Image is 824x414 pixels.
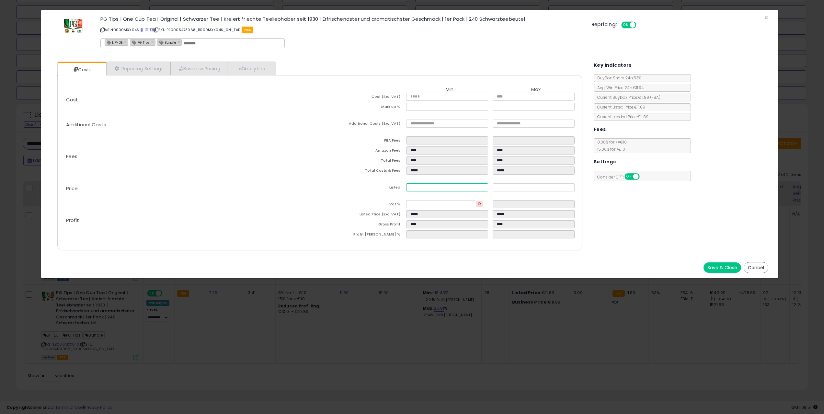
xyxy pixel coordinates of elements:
[594,174,648,180] span: Consider CPT:
[635,22,646,28] span: OFF
[157,40,176,45] span: Bundle
[242,27,254,33] span: FBA
[650,95,660,100] span: ( FBA )
[170,62,227,75] a: Business Pricing
[320,120,406,130] td: Additional Costs (Exc. VAT)
[320,93,406,103] td: Cost (Exc. VAT)
[638,95,660,100] span: €11.89
[594,139,627,152] span: 8.00 % for <= €10
[100,25,581,35] p: ASIN: B000MXX04S | SKU: PR0005473068_B000MXX04S_0N_FAD
[61,218,320,223] p: Profit
[594,61,632,69] h5: Key Indicators
[320,220,406,230] td: Gross Profit
[61,186,320,191] p: Price
[320,146,406,156] td: Amazon Fees
[140,27,143,32] a: BuyBox page
[320,167,406,177] td: Total Costs & Fees
[594,125,606,133] h5: Fees
[406,87,492,93] th: Min
[594,114,648,120] span: Current Landed Price: €11.89
[320,183,406,193] td: Listed
[124,39,128,45] a: ×
[594,158,616,166] h5: Settings
[58,63,106,76] a: Costs
[594,95,660,100] span: Current Buybox Price:
[320,210,406,220] td: Listed Price (Exc. VAT)
[764,13,768,22] span: ×
[591,22,617,27] h5: Repricing:
[704,262,741,273] button: Save & Close
[594,104,645,110] span: Current Listed Price: €11.89
[320,200,406,210] td: Vat %
[594,75,641,81] span: BuyBox Share 24h: 53%
[594,146,625,152] span: 15.00 % for > €10
[149,27,153,32] a: Your listing only
[320,136,406,146] td: FBA Fees
[63,17,83,36] img: 41wg+sAcXNL._SL60_.jpg
[744,262,768,273] button: Cancel
[145,27,148,32] a: All offer listings
[320,103,406,113] td: Mark up %
[61,154,320,159] p: Fees
[622,22,630,28] span: ON
[61,97,320,102] p: Cost
[594,85,644,90] span: Avg. Win Price 24h: €11.94
[106,62,170,75] a: Repricing Settings
[320,230,406,240] td: Profit [PERSON_NAME] %
[105,40,122,45] span: LIP-DE
[320,156,406,167] td: Total Fees
[178,39,182,45] a: ×
[638,174,649,179] span: OFF
[151,39,155,45] a: ×
[493,87,579,93] th: Max
[227,62,275,75] a: Analytics
[625,174,633,179] span: ON
[130,40,150,45] span: PG Tips
[100,17,581,21] h3: PG Tips | One Cup Tea | Original | Schwarzer Tee | Kreiert fr echte Teeliebhaber seit 1930 | Erfr...
[61,122,320,127] p: Additional Costs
